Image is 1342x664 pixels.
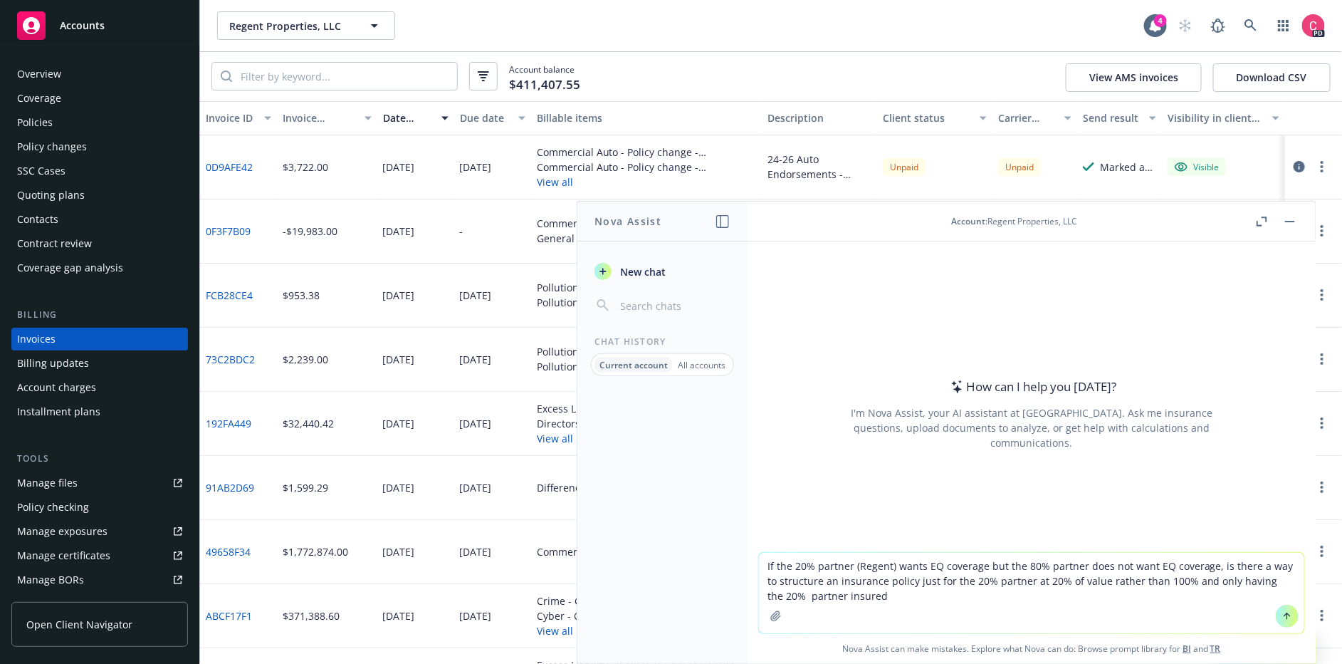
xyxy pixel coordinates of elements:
div: Difference In Conditions - Policy change - 8400011806-241/VARIOUS [537,480,756,495]
a: ABCF17F1 [206,608,252,623]
a: 0F3F7B09 [206,224,251,239]
div: Commercial Property - Policy change - 1154732 [537,216,756,231]
div: Description [767,110,871,125]
a: Manage exposures [11,520,188,543]
a: Manage BORs [11,569,188,591]
a: Account charges [11,376,188,399]
a: Billing updates [11,352,188,375]
div: Policy checking [17,496,89,519]
a: Accounts [11,6,188,46]
div: I'm Nova Assist, your AI assistant at [GEOGRAPHIC_DATA]. Ask me insurance questions, upload docum... [832,405,1232,450]
a: SSC Cases [11,160,188,182]
button: Date issued [377,101,454,135]
div: Directors and Officers - LC Plano Association; LC Office Association - NPP716110 [537,416,756,431]
a: Switch app [1269,11,1298,40]
a: Contacts [11,208,188,231]
a: Policy changes [11,135,188,158]
div: [DATE] [460,352,492,367]
span: Account balance [509,63,580,90]
a: TR [1210,643,1221,655]
div: [DATE] [460,480,492,495]
a: Manage files [11,472,188,494]
button: Download CSV [1213,63,1331,92]
div: Excess Liability $5M - LC Plano Association; LC Office Association - 71204S256ALI [537,401,756,416]
div: Policies [17,111,53,134]
div: Invoice amount [283,110,356,125]
div: Crime - Crime $5m - SAA113862411 [537,593,756,608]
div: General Liability - Policy change - 57UENAV9H02 [537,231,756,246]
div: Pollution - Policy change - PPL G71202446 002 [537,280,754,295]
button: Visibility in client dash [1162,101,1285,135]
div: -$19,983.00 [283,224,337,239]
a: 49658F34 [206,544,251,559]
button: Client status [877,101,992,135]
div: Installment plans [17,400,100,423]
div: 4 [1154,14,1167,27]
div: Manage certificates [17,544,110,567]
a: Policies [11,111,188,134]
div: [DATE] [383,352,415,367]
div: Manage files [17,472,78,494]
button: View all [537,623,756,638]
p: All accounts [678,359,725,371]
div: $32,440.42 [283,416,334,431]
button: New chat [589,259,736,284]
button: Send result [1077,101,1162,135]
h1: Nova Assist [594,214,661,229]
svg: Search [221,71,232,82]
span: New chat [617,264,666,279]
div: Billing [11,308,188,322]
div: [DATE] [383,160,415,175]
div: Marked as sent [1100,160,1156,175]
input: Filter by keyword... [232,63,457,90]
span: Regent Properties, LLC [229,19,352,33]
a: Search [1237,11,1265,40]
a: BI [1183,643,1191,655]
a: Invoices [11,328,188,351]
div: - [460,224,463,239]
div: Carrier status [998,110,1056,125]
div: Visibility in client dash [1168,110,1264,125]
div: [DATE] [383,608,415,623]
div: Contacts [17,208,58,231]
div: Overview [17,63,61,85]
button: Due date [454,101,531,135]
div: Date issued [383,110,433,125]
div: [DATE] [460,288,492,303]
a: Report a Bug [1204,11,1232,40]
div: $1,599.29 [283,480,328,495]
div: $1,772,874.00 [283,544,348,559]
div: $953.38 [283,288,320,303]
div: [DATE] [383,480,415,495]
div: Contract review [17,232,92,255]
button: View AMS invoices [1066,63,1202,92]
div: Due date [460,110,510,125]
div: Pollution - Policy change - PPL G71202446 002 [537,344,754,359]
div: Pollution - Policy change - IEELPLLCHQ3Q002 [537,359,754,374]
div: [DATE] [460,160,492,175]
a: Quoting plans [11,184,188,207]
a: Start snowing [1171,11,1200,40]
a: Installment plans [11,400,188,423]
a: 192FA449 [206,416,251,431]
div: Coverage gap analysis [17,256,123,279]
textarea: If the 20% partner (Regent) wants EQ coverage but the 80% partner does not want EQ coverage, is t... [759,553,1304,633]
span: Nova Assist can make mistakes. Explore what Nova can do: Browse prompt library for and [753,634,1310,663]
span: Open Client Navigator [26,617,132,632]
input: Search chats [617,296,730,316]
div: Invoice ID [206,110,256,125]
span: Accounts [60,20,105,31]
div: Pollution - Policy change - IEELPLLCHQ3Q002 [537,295,754,310]
a: Policy checking [11,496,188,519]
a: 91AB2D69 [206,480,254,495]
div: Cyber - Cyber Liability $5m - H25NGP20992305 [537,608,756,623]
div: $3,722.00 [283,160,328,175]
button: Billable items [531,101,762,135]
div: Policy changes [17,135,87,158]
button: Invoice ID [200,101,277,135]
div: Chat History [577,336,748,348]
div: Commercial Property - 1154732 [537,544,686,559]
a: 0D9AFE42 [206,160,253,175]
button: View all [537,175,756,190]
